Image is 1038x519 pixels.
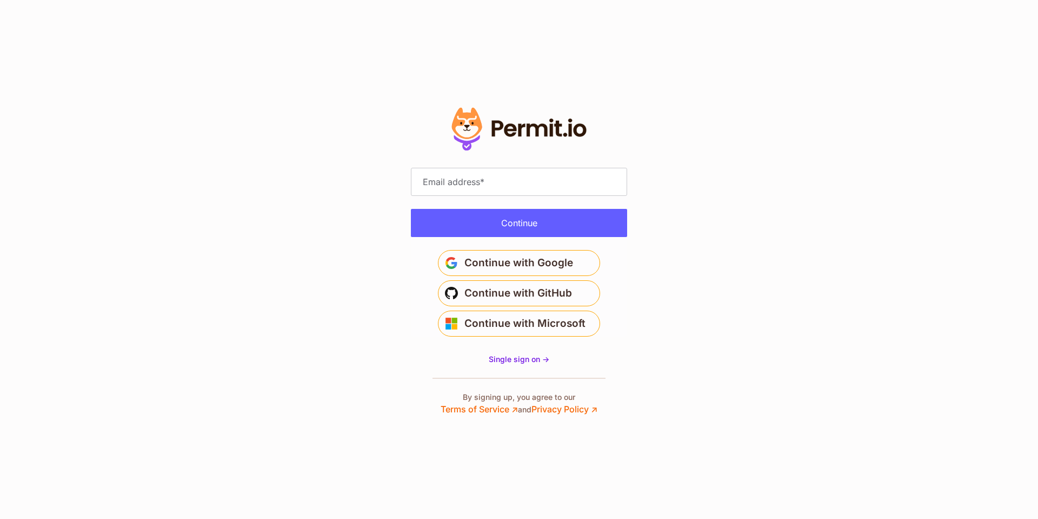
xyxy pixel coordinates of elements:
button: Continue with Google [438,250,600,276]
button: Continue [411,209,627,237]
button: Continue with GitHub [438,280,600,306]
a: Privacy Policy ↗ [531,404,597,415]
a: Terms of Service ↗ [441,404,518,415]
button: Continue with Microsoft [438,311,600,337]
span: Continue with Google [464,254,573,272]
span: Single sign on -> [489,354,549,364]
span: Continue with Microsoft [464,315,585,332]
a: Single sign on -> [489,354,549,365]
span: Continue with GitHub [464,285,572,302]
p: By signing up, you agree to our and [441,392,597,416]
